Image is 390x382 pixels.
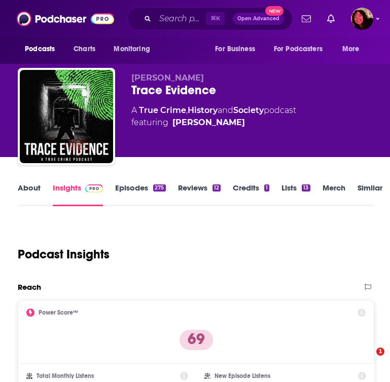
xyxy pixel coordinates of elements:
[20,70,113,163] img: Trace Evidence
[53,183,103,206] a: InsightsPodchaser Pro
[358,183,382,206] a: Similar
[18,183,41,206] a: About
[18,40,68,59] button: open menu
[267,40,337,59] button: open menu
[188,105,218,115] a: History
[206,12,225,25] span: ⌘ K
[131,104,296,129] div: A podcast
[215,372,270,379] h2: New Episode Listens
[172,117,245,129] a: Steven Pacheco
[131,117,296,129] span: featuring
[18,247,110,262] h1: Podcast Insights
[208,40,268,59] button: open menu
[153,184,165,192] div: 275
[127,7,293,30] div: Search podcasts, credits, & more...
[178,183,221,206] a: Reviews12
[18,282,41,292] h2: Reach
[131,73,204,83] span: [PERSON_NAME]
[351,8,373,30] button: Show profile menu
[39,309,78,316] h2: Power Score™
[281,183,310,206] a: Lists13
[323,183,345,206] a: Merch
[67,40,101,59] a: Charts
[212,184,221,192] div: 12
[302,184,310,192] div: 13
[74,42,95,56] span: Charts
[342,42,360,56] span: More
[335,40,372,59] button: open menu
[237,16,279,21] span: Open Advanced
[265,6,283,16] span: New
[139,105,186,115] a: True Crime
[37,372,94,379] h2: Total Monthly Listens
[25,42,55,56] span: Podcasts
[274,42,323,56] span: For Podcasters
[180,330,213,350] p: 69
[351,8,373,30] img: User Profile
[114,42,150,56] span: Monitoring
[85,184,103,193] img: Podchaser Pro
[264,184,269,192] div: 1
[323,10,339,27] a: Show notifications dropdown
[233,13,284,25] button: Open AdvancedNew
[376,348,384,356] span: 1
[356,348,380,372] iframe: Intercom live chat
[233,183,269,206] a: Credits1
[17,9,114,28] img: Podchaser - Follow, Share and Rate Podcasts
[351,8,373,30] span: Logged in as Kathryn-Musilek
[115,183,165,206] a: Episodes275
[215,42,255,56] span: For Business
[218,105,233,115] span: and
[233,105,264,115] a: Society
[107,40,163,59] button: open menu
[298,10,315,27] a: Show notifications dropdown
[155,11,206,27] input: Search podcasts, credits, & more...
[186,105,188,115] span: ,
